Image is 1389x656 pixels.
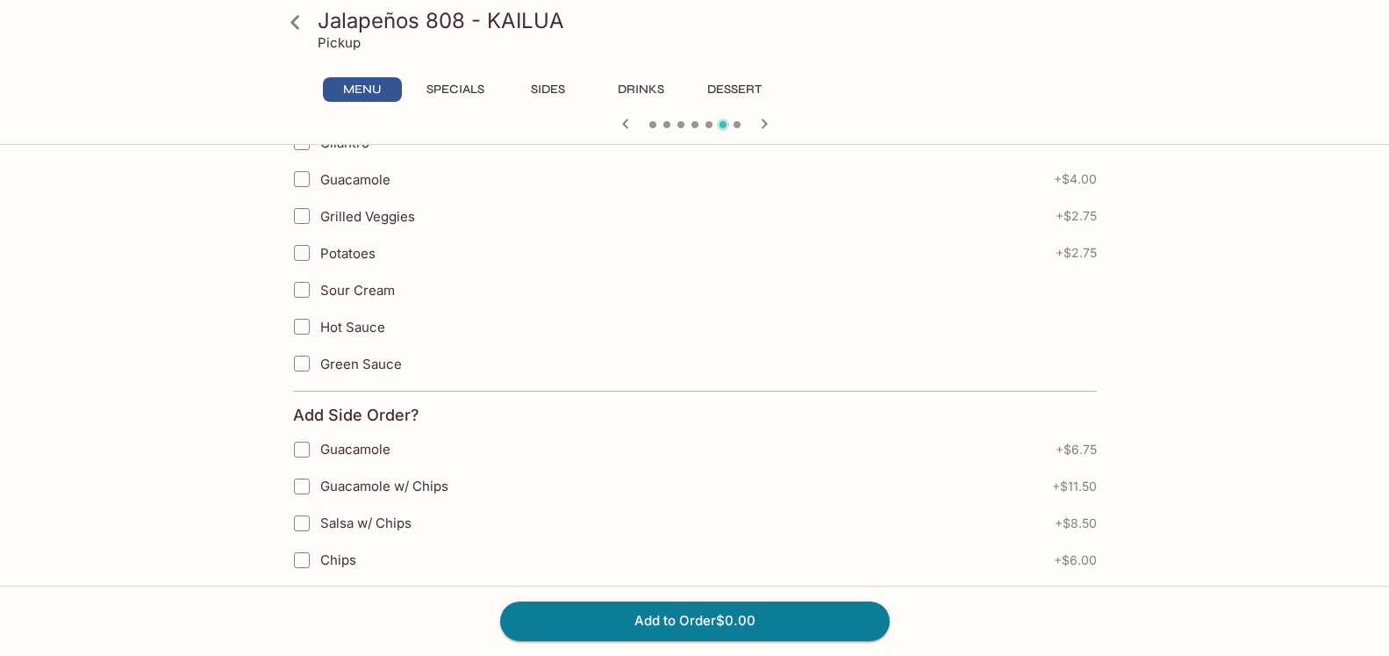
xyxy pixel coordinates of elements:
[320,245,376,262] span: Potatoes
[320,551,356,568] span: Chips
[320,441,390,458] span: Guacamole
[1055,516,1097,530] span: + $8.50
[500,602,890,640] button: Add to Order$0.00
[318,34,361,51] p: Pickup
[320,282,395,299] span: Sour Cream
[320,208,415,225] span: Grilled Veggies
[318,7,1102,34] h3: Jalapeños 808 - KAILUA
[323,77,402,102] button: Menu
[320,171,390,188] span: Guacamole
[1056,246,1097,260] span: + $2.75
[509,77,588,102] button: Sides
[416,77,495,102] button: Specials
[320,478,448,494] span: Guacamole w/ Chips
[1052,479,1097,494] span: + $11.50
[320,515,412,531] span: Salsa w/ Chips
[320,319,385,335] span: Hot Sauce
[320,356,402,372] span: Green Sauce
[1054,553,1097,567] span: + $6.00
[602,77,681,102] button: Drinks
[695,77,774,102] button: Dessert
[1054,172,1097,186] span: + $4.00
[293,406,419,425] h4: Add Side Order?
[1056,443,1097,457] span: + $6.75
[1056,209,1097,223] span: + $2.75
